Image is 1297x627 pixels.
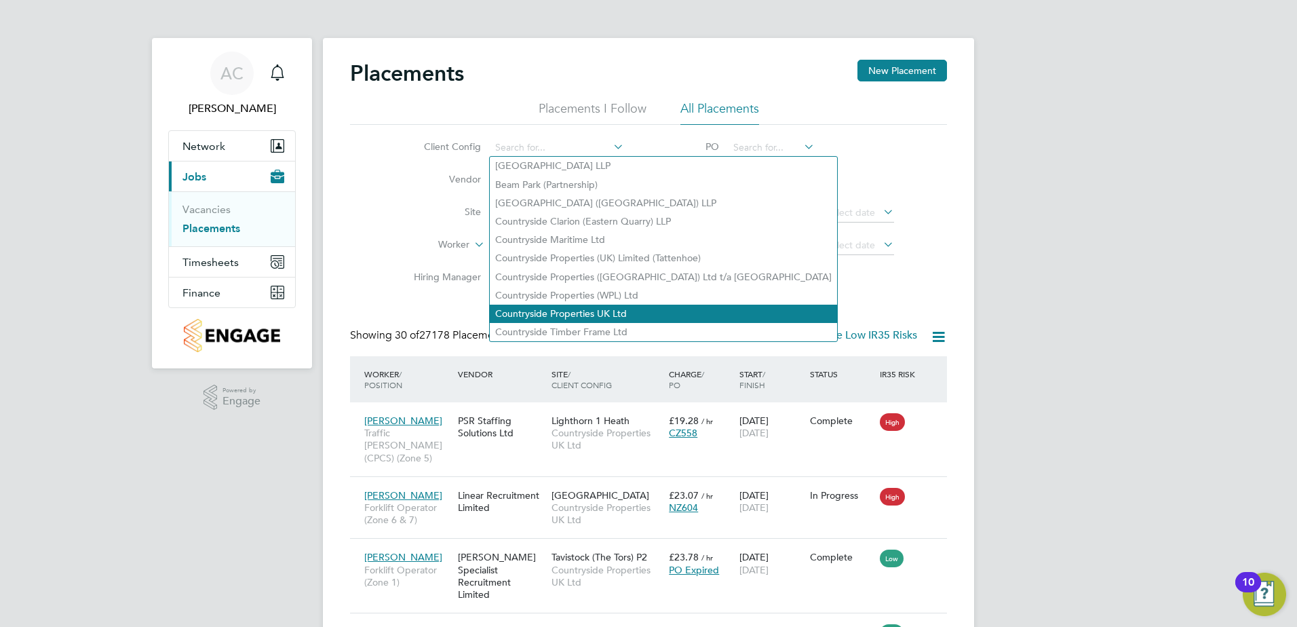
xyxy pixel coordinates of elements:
[403,173,481,185] label: Vendor
[395,328,508,342] span: 27178 Placements
[739,501,769,514] span: [DATE]
[490,138,624,157] input: Search for...
[665,362,736,397] div: Charge
[658,140,719,153] label: PO
[701,416,713,426] span: / hr
[669,551,699,563] span: £23.78
[220,64,244,82] span: AC
[739,427,769,439] span: [DATE]
[364,368,402,390] span: / Position
[364,551,442,563] span: [PERSON_NAME]
[551,501,662,526] span: Countryside Properties UK Ltd
[454,408,548,446] div: PSR Staffing Solutions Ltd
[669,427,697,439] span: CZ558
[222,385,260,396] span: Powered by
[184,319,279,352] img: countryside-properties-logo-retina.png
[880,550,904,567] span: Low
[490,286,837,305] li: Countryside Properties (WPL) Ltd
[669,415,699,427] span: £19.28
[736,482,807,520] div: [DATE]
[802,328,917,342] label: Hide Low IR35 Risks
[551,427,662,451] span: Countryside Properties UK Ltd
[539,100,646,125] li: Placements I Follow
[810,489,874,501] div: In Progress
[403,206,481,218] label: Site
[395,328,419,342] span: 30 of
[350,60,464,87] h2: Placements
[551,489,649,501] span: [GEOGRAPHIC_DATA]
[182,170,206,183] span: Jobs
[826,239,875,251] span: Select date
[810,551,874,563] div: Complete
[857,60,947,81] button: New Placement
[551,368,612,390] span: / Client Config
[701,552,713,563] span: / hr
[168,52,296,117] a: AC[PERSON_NAME]
[364,427,451,464] span: Traffic [PERSON_NAME] (CPCS) (Zone 5)
[361,407,947,419] a: [PERSON_NAME]Traffic [PERSON_NAME] (CPCS) (Zone 5)PSR Staffing Solutions LtdLighthorn 1 HeathCoun...
[826,206,875,218] span: Select date
[680,100,759,125] li: All Placements
[182,286,220,299] span: Finance
[168,100,296,117] span: Alan Cuthbertson
[169,247,295,277] button: Timesheets
[454,544,548,607] div: [PERSON_NAME] Specialist Recruitment Limited
[810,415,874,427] div: Complete
[361,362,454,397] div: Worker
[490,323,837,341] li: Countryside Timber Frame Ltd
[876,362,923,386] div: IR35 Risk
[403,271,481,283] label: Hiring Manager
[736,362,807,397] div: Start
[669,501,698,514] span: NZ604
[669,564,719,576] span: PO Expired
[548,362,665,397] div: Site
[403,140,481,153] label: Client Config
[222,396,260,407] span: Engage
[169,161,295,191] button: Jobs
[490,157,837,175] li: [GEOGRAPHIC_DATA] LLP
[454,482,548,520] div: Linear Recruitment Limited
[739,564,769,576] span: [DATE]
[490,305,837,323] li: Countryside Properties UK Ltd
[551,415,630,427] span: Lighthorn 1 Heath
[169,191,295,246] div: Jobs
[350,328,511,343] div: Showing
[880,413,905,431] span: High
[168,319,296,352] a: Go to home page
[364,564,451,588] span: Forklift Operator (Zone 1)
[454,362,548,386] div: Vendor
[736,408,807,446] div: [DATE]
[1242,582,1254,600] div: 10
[391,238,469,252] label: Worker
[669,489,699,501] span: £23.07
[551,564,662,588] span: Countryside Properties UK Ltd
[551,551,647,563] span: Tavistock (The Tors) P2
[361,482,947,493] a: [PERSON_NAME]Forklift Operator (Zone 6 & 7)Linear Recruitment Limited[GEOGRAPHIC_DATA]Countryside...
[361,544,947,555] a: [PERSON_NAME]Forklift Operator (Zone 1)[PERSON_NAME] Specialist Recruitment LimitedTavistock (The...
[736,544,807,582] div: [DATE]
[364,415,442,427] span: [PERSON_NAME]
[807,362,877,386] div: Status
[169,278,295,307] button: Finance
[490,212,837,231] li: Countryside Clarion (Eastern Quarry) LLP
[490,176,837,194] li: Beam Park (Partnership)
[364,489,442,501] span: [PERSON_NAME]
[490,268,837,286] li: Countryside Properties ([GEOGRAPHIC_DATA]) Ltd t/a [GEOGRAPHIC_DATA]
[204,385,261,411] a: Powered byEngage
[182,222,240,235] a: Placements
[669,368,704,390] span: / PO
[880,488,905,506] span: High
[182,203,231,216] a: Vacancies
[1243,573,1286,616] button: Open Resource Center, 10 new notifications
[182,140,225,153] span: Network
[739,368,765,390] span: / Finish
[169,131,295,161] button: Network
[152,38,312,368] nav: Main navigation
[490,249,837,267] li: Countryside Properties (UK) Limited (Tattenhoe)
[364,501,451,526] span: Forklift Operator (Zone 6 & 7)
[729,138,815,157] input: Search for...
[490,231,837,249] li: Countryside Maritime Ltd
[182,256,239,269] span: Timesheets
[701,491,713,501] span: / hr
[490,194,837,212] li: [GEOGRAPHIC_DATA] ([GEOGRAPHIC_DATA]) LLP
